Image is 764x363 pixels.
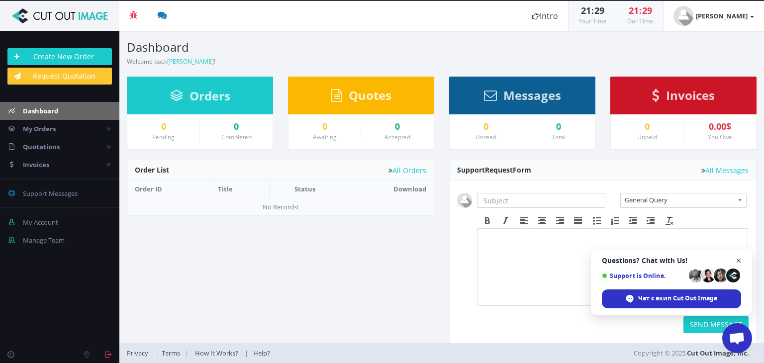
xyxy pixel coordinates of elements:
[23,189,78,198] span: Support Messages
[189,349,245,358] a: How It Works?
[190,88,230,104] span: Orders
[522,1,568,31] a: Intro
[708,133,732,141] small: You Owe
[157,349,185,358] a: Terms
[248,349,275,358] a: Help?
[313,133,337,141] small: Awaiting
[127,198,434,215] td: No Records!
[503,87,561,103] span: Messages
[127,57,215,66] small: Welcome back !
[683,316,749,333] button: SEND MESSAGE
[135,122,192,132] a: 0
[170,93,230,102] a: Orders
[696,11,748,20] strong: [PERSON_NAME]
[127,343,547,363] div: | | |
[664,1,764,31] a: [PERSON_NAME]
[581,4,591,16] span: 21
[625,193,733,206] span: General Query
[127,349,153,358] a: Privacy
[594,4,604,16] span: 29
[642,214,660,227] div: Increase indent
[634,348,749,358] span: Copyright © 2025,
[23,236,65,245] span: Manage Team
[624,214,642,227] div: Decrease indent
[606,214,624,227] div: Numbered list
[7,48,112,65] a: Create New Order
[23,106,58,115] span: Dashboard
[627,17,653,25] small: Our Time
[210,181,270,198] th: Title
[652,93,715,102] a: Invoices
[349,87,391,103] span: Quotes
[602,289,741,308] span: Чат с екип Cut Out Image
[687,349,749,358] a: Cut Out Image, Inc.
[485,165,513,175] span: Request
[484,93,561,102] a: Messages
[578,17,607,25] small: Your Time
[384,133,410,141] small: Accepted
[477,193,605,208] input: Subject
[388,167,426,174] a: All Orders
[23,124,56,133] span: My Orders
[569,214,587,227] div: Justify
[127,41,434,54] h3: Dashboard
[588,214,606,227] div: Bullet list
[135,165,169,175] span: Order List
[23,160,49,169] span: Invoices
[701,167,749,174] a: All Messages
[127,181,210,198] th: Order ID
[7,68,112,85] a: Request Quotation
[642,4,652,16] span: 29
[152,133,175,141] small: Pending
[673,6,693,26] img: user_default.jpg
[661,214,678,227] div: Clear formatting
[629,4,639,16] span: 21
[639,4,642,16] span: :
[207,122,265,132] a: 0
[340,181,434,198] th: Download
[691,122,749,132] div: 0.00$
[551,214,569,227] div: Align right
[591,4,594,16] span: :
[552,133,566,141] small: Total
[270,181,340,198] th: Status
[478,229,748,305] iframe: Rich Text Area. Press ALT-F9 for menu. Press ALT-F10 for toolbar. Press ALT-0 for help
[515,214,533,227] div: Align left
[478,214,496,227] div: Bold
[476,133,496,141] small: Unread
[23,142,60,151] span: Quotations
[638,294,717,303] span: Чат с екип Cut Out Image
[331,93,391,102] a: Quotes
[7,8,112,23] img: Cut Out Image
[666,87,715,103] span: Invoices
[533,214,551,227] div: Align center
[23,218,58,227] span: My Account
[167,57,214,66] a: [PERSON_NAME]
[637,133,657,141] small: Unpaid
[195,349,238,358] span: How It Works?
[602,257,741,265] span: Questions? Chat with Us!
[221,133,252,141] small: Completed
[457,165,531,175] span: Support Form
[722,323,752,353] a: Отворен чат
[530,122,587,132] div: 0
[602,272,685,279] span: Support is Online.
[369,122,426,132] a: 0
[296,122,353,132] a: 0
[618,122,675,132] a: 0
[457,122,514,132] a: 0
[496,214,514,227] div: Italic
[457,193,472,208] img: user_default.jpg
